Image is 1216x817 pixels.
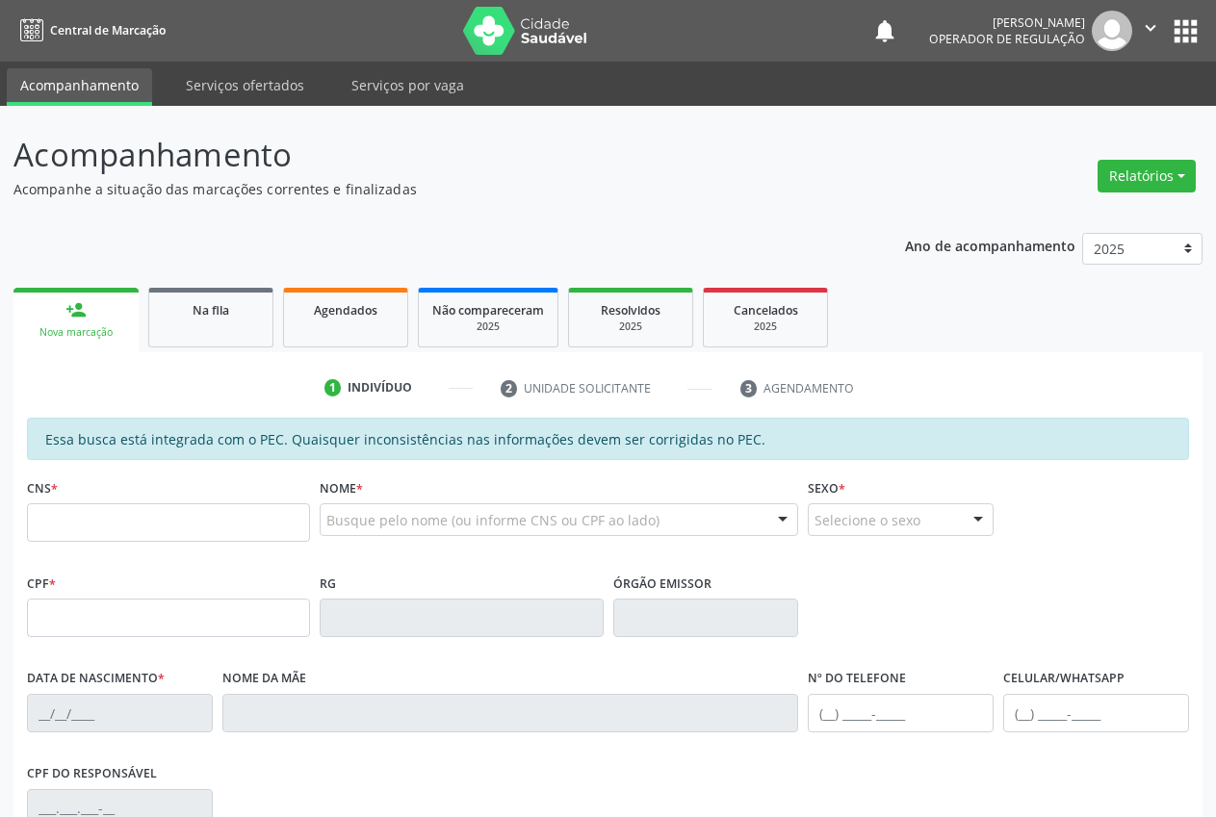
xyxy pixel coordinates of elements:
input: (__) _____-_____ [808,694,994,732]
div: person_add [65,299,87,320]
button:  [1132,11,1169,51]
a: Acompanhamento [7,68,152,106]
a: Serviços por vaga [338,68,478,102]
div: 1 [324,379,342,396]
span: Operador de regulação [929,31,1085,47]
div: Nova marcação [27,325,125,340]
i:  [1140,17,1161,38]
p: Ano de acompanhamento [905,233,1075,257]
label: CPF [27,569,56,599]
div: 2025 [582,319,679,334]
div: [PERSON_NAME] [929,14,1085,31]
label: Nome da mãe [222,664,306,694]
div: Indivíduo [348,379,412,396]
img: img [1092,11,1132,51]
div: 2025 [432,319,544,334]
a: Serviços ofertados [172,68,318,102]
span: Busque pelo nome (ou informe CNS ou CPF ao lado) [326,510,660,530]
span: Resolvidos [601,302,660,319]
p: Acompanhe a situação das marcações correntes e finalizadas [13,179,846,199]
span: Agendados [314,302,377,319]
span: Na fila [193,302,229,319]
span: Central de Marcação [50,22,166,38]
label: Data de nascimento [27,664,165,694]
label: Órgão emissor [613,569,711,599]
label: RG [320,569,336,599]
input: (__) _____-_____ [1003,694,1189,732]
span: Selecione o sexo [815,510,920,530]
p: Acompanhamento [13,131,846,179]
button: apps [1169,14,1203,48]
button: Relatórios [1098,160,1196,192]
label: CNS [27,473,58,503]
label: Celular/WhatsApp [1003,664,1125,694]
label: Nome [320,473,363,503]
span: Não compareceram [432,302,544,319]
label: CPF do responsável [27,759,157,789]
div: 2025 [717,319,814,334]
div: Essa busca está integrada com o PEC. Quaisquer inconsistências nas informações devem ser corrigid... [27,418,1189,460]
label: Nº do Telefone [808,664,906,694]
button: notifications [871,17,898,44]
input: __/__/____ [27,694,213,732]
span: Cancelados [734,302,798,319]
label: Sexo [808,473,845,503]
a: Central de Marcação [13,14,166,46]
